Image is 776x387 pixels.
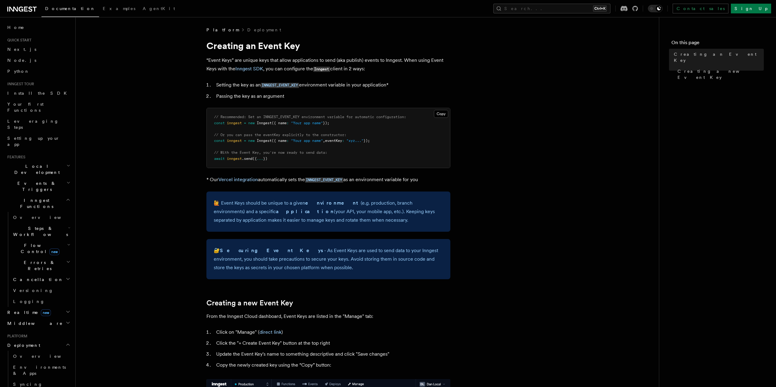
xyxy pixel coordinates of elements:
[434,110,448,118] button: Copy
[342,139,344,143] span: :
[678,68,764,80] span: Creating a new Event Key
[7,102,44,113] span: Your first Functions
[5,88,72,99] a: Install the SDK
[13,354,76,359] span: Overview
[49,248,59,255] span: new
[13,365,66,376] span: Environments & Apps
[5,99,72,116] a: Your first Functions
[7,136,60,147] span: Setting up your app
[5,161,72,178] button: Local Development
[7,91,70,96] span: Install the SDK
[143,6,175,11] span: AgentKit
[287,139,289,143] span: :
[5,334,27,339] span: Platform
[214,339,450,347] li: Click the "+ Create Event Key" button at the top right
[248,121,255,125] span: new
[11,225,68,237] span: Steps & Workflows
[5,22,72,33] a: Home
[11,259,66,272] span: Errors & Retries
[7,24,24,30] span: Home
[5,309,51,315] span: Realtime
[214,115,406,119] span: // Recommended: Set an INNGEST_EVENT_KEY environment variable for automatic configuration:
[291,121,323,125] span: "Your app name"
[5,44,72,55] a: Next.js
[5,82,34,86] span: Inngest tour
[5,212,72,307] div: Inngest Functions
[272,139,287,143] span: ({ name
[206,312,450,321] p: From the Inngest Cloud dashboard, Event Keys are listed in the "Manage" tab:
[291,139,323,143] span: "Your app name"
[41,2,99,17] a: Documentation
[5,307,72,318] button: Realtimenew
[5,66,72,77] a: Python
[5,163,66,175] span: Local Development
[206,56,450,73] p: “Event Keys” are unique keys that allow applications to send (aka publish) events to Inngest. Whe...
[674,51,764,63] span: Creating an Event Key
[11,242,67,255] span: Flow Control
[5,178,72,195] button: Events & Triggers
[261,82,299,88] a: INNGEST_EVENT_KEY
[13,299,45,304] span: Logging
[11,362,72,379] a: Environments & Apps
[5,197,66,209] span: Inngest Functions
[206,40,450,51] h1: Creating an Event Key
[261,83,299,88] code: INNGEST_EVENT_KEY
[11,257,72,274] button: Errors & Retries
[272,121,287,125] span: ({ name
[593,5,607,12] kbd: Ctrl+K
[5,180,66,192] span: Events & Triggers
[214,139,225,143] span: const
[257,157,263,161] span: ...
[7,119,59,130] span: Leveraging Steps
[11,285,72,296] a: Versioning
[206,175,450,184] p: * Our automatically sets the as an environment variable for you
[244,139,246,143] span: =
[248,139,255,143] span: new
[5,133,72,150] a: Setting up your app
[11,223,72,240] button: Steps & Workflows
[45,6,95,11] span: Documentation
[11,240,72,257] button: Flow Controlnew
[235,66,263,72] a: Inngest SDK
[731,4,771,13] a: Sign Up
[227,121,242,125] span: inngest
[323,121,329,125] span: });
[671,49,764,66] a: Creating an Event Key
[103,6,135,11] span: Examples
[7,58,36,63] span: Node.js
[5,155,25,160] span: Features
[13,288,53,293] span: Versioning
[5,38,31,43] span: Quick start
[218,177,258,182] a: Vercel integration
[276,209,334,214] strong: application
[41,309,51,316] span: new
[214,361,450,369] li: Copy the newly created key using the “Copy” button:
[263,157,267,161] span: })
[11,274,72,285] button: Cancellation
[323,139,325,143] span: ,
[242,157,252,161] span: .send
[139,2,179,16] a: AgentKit
[5,342,40,348] span: Deployment
[671,39,764,49] h4: On this page
[227,139,242,143] span: inngest
[214,246,443,272] p: 🔐 - As Event Keys are used to send data to your Inngest environment, you should take precautions ...
[206,299,293,307] a: Creating a new Event Key
[214,350,450,358] li: Update the Event Key's name to something descriptive and click "Save changes"
[257,121,272,125] span: Inngest
[5,318,72,329] button: Middleware
[648,5,663,12] button: Toggle dark mode
[313,67,330,72] code: Inngest
[11,296,72,307] a: Logging
[99,2,139,16] a: Examples
[5,55,72,66] a: Node.js
[493,4,610,13] button: Search...Ctrl+K
[214,92,450,100] li: Passing the key as an argument
[214,199,443,224] p: 🙋 Event Keys should be unique to a given (e.g. production, branch environments) and a specific (y...
[673,4,728,13] a: Contact sales
[287,121,289,125] span: :
[5,340,72,351] button: Deployment
[13,215,76,220] span: Overview
[5,195,72,212] button: Inngest Functions
[214,81,450,90] li: Setting the key as an environment variable in your application*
